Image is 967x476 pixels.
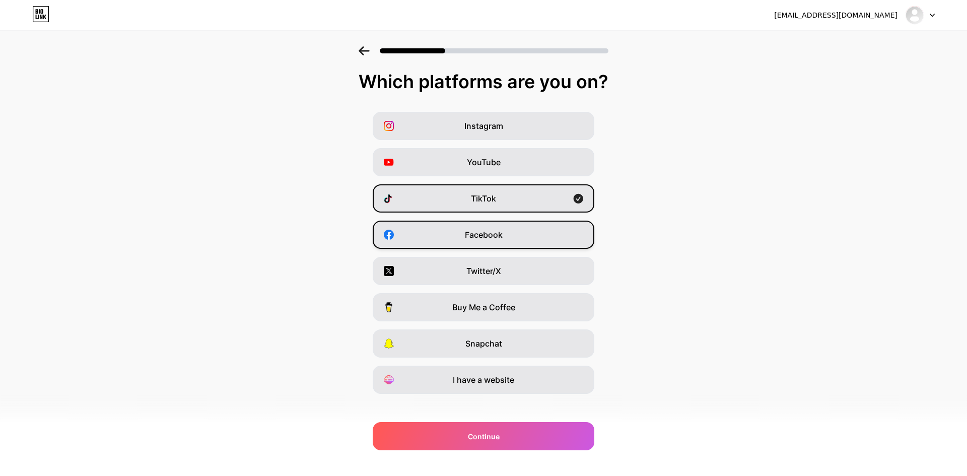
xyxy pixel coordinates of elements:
div: Which platforms are you on? [10,72,957,92]
span: Twitter/X [466,265,501,277]
span: Continue [468,431,500,442]
span: Buy Me a Coffee [452,301,515,313]
div: [EMAIL_ADDRESS][DOMAIN_NAME] [774,10,897,21]
span: Snapchat [465,337,502,350]
span: YouTube [467,156,501,168]
span: Instagram [464,120,503,132]
span: TikTok [471,192,496,205]
span: Facebook [465,229,503,241]
img: bumperkarma [905,6,924,25]
span: I have a website [453,374,514,386]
